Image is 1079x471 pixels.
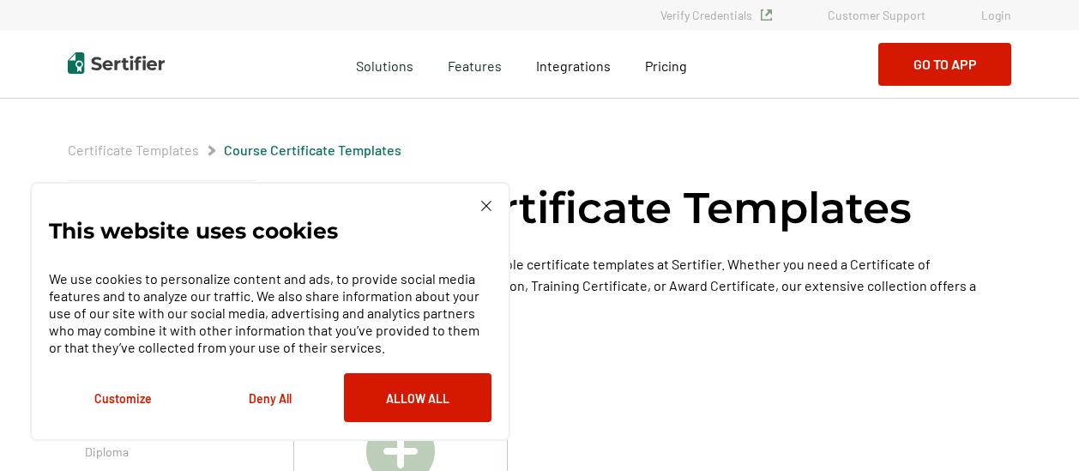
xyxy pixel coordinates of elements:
[196,373,344,422] button: Deny All
[660,8,772,22] a: Verify Credentials
[278,180,912,236] h1: Course Certificate Templates
[981,8,1011,22] a: Login
[68,181,256,222] button: Category
[85,444,239,461] a: Diploma
[224,142,401,158] a: Course Certificate Templates
[68,142,401,159] div: Breadcrumb
[49,373,196,422] button: Customize
[645,57,687,74] span: Pricing
[645,53,687,75] a: Pricing
[68,142,199,158] a: Certificate Templates
[536,53,611,75] a: Integrations
[761,9,772,21] img: Verified
[481,201,491,211] img: Cookie Popup Close
[828,8,925,22] a: Customer Support
[68,142,199,159] span: Certificate Templates
[224,142,401,159] span: Course Certificate Templates
[536,57,611,74] span: Integrations
[448,53,502,75] span: Features
[49,222,338,239] p: This website uses cookies
[356,53,413,75] span: Solutions
[68,52,165,74] img: Sertifier | Digital Credentialing Platform
[344,373,491,422] button: Allow All
[278,253,1011,317] p: Explore a wide selection of customizable certificate templates at Sertifier. Whether you need a C...
[49,270,491,356] p: We use cookies to personalize content and ads, to provide social media features and to analyze ou...
[878,43,1011,86] button: Go to App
